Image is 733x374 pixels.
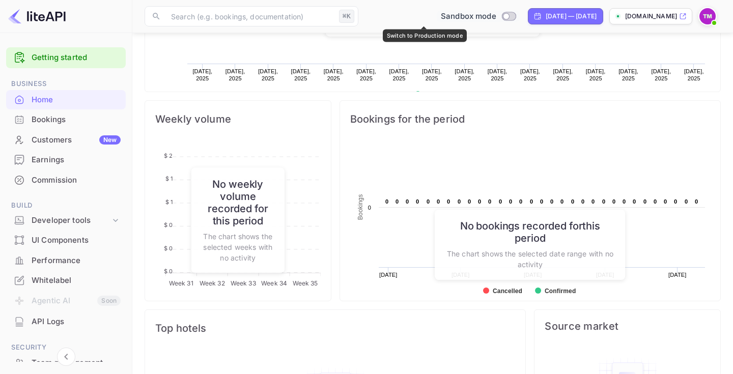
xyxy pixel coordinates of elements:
[6,130,126,150] div: CustomersNew
[625,12,677,21] p: [DOMAIN_NAME]
[437,198,440,205] text: 0
[6,231,126,249] a: UI Components
[291,68,311,81] text: [DATE], 2025
[6,212,126,229] div: Developer tools
[422,68,442,81] text: [DATE], 2025
[699,8,716,24] img: Taisser Moustafa
[6,251,126,271] div: Performance
[674,198,677,205] text: 0
[445,248,615,270] p: The chart shows the selected date range with no activity
[530,198,533,205] text: 0
[6,271,126,290] a: Whitelabel
[6,130,126,149] a: CustomersNew
[293,279,318,287] tspan: Week 35
[383,30,467,42] div: Switch to Production mode
[165,198,173,206] tspan: $ 1
[447,198,450,205] text: 0
[493,287,522,295] text: Cancelled
[165,175,173,182] tspan: $ 1
[32,175,121,186] div: Commission
[6,342,126,353] span: Security
[165,6,335,26] input: Search (e.g. bookings, documentation)
[425,91,450,98] text: Revenue
[618,68,638,81] text: [DATE], 2025
[581,198,584,205] text: 0
[8,8,66,24] img: LiteAPI logo
[57,348,75,366] button: Collapse navigation
[488,68,508,81] text: [DATE], 2025
[553,68,573,81] text: [DATE], 2025
[6,78,126,90] span: Business
[6,200,126,211] span: Build
[368,205,371,211] text: 0
[6,47,126,68] div: Getting started
[695,198,698,205] text: 0
[528,8,603,24] div: Click to change the date range period
[32,235,121,246] div: UI Components
[32,154,121,166] div: Earnings
[155,111,321,127] span: Weekly volume
[571,198,574,205] text: 0
[6,90,126,109] a: Home
[6,271,126,291] div: Whitelabel
[192,68,212,81] text: [DATE], 2025
[169,279,193,287] tspan: Week 31
[324,68,344,81] text: [DATE], 2025
[546,12,597,21] div: [DATE] — [DATE]
[478,198,481,205] text: 0
[339,10,354,23] div: ⌘K
[685,198,688,205] text: 0
[231,279,256,287] tspan: Week 33
[623,198,626,205] text: 0
[155,320,515,336] span: Top hotels
[591,198,595,205] text: 0
[458,198,461,205] text: 0
[32,52,121,64] a: Getting started
[164,221,173,228] tspan: $ 0
[6,110,126,130] div: Bookings
[396,198,399,205] text: 0
[652,68,671,81] text: [DATE], 2025
[509,198,512,205] text: 0
[32,275,121,286] div: Whitelabel
[99,135,121,145] div: New
[488,198,491,205] text: 0
[202,178,274,226] h6: No weekly volume recorded for this period
[357,194,364,220] text: Bookings
[32,114,121,126] div: Bookings
[389,68,409,81] text: [DATE], 2025
[6,231,126,250] div: UI Components
[32,94,121,106] div: Home
[32,215,110,226] div: Developer tools
[468,198,471,205] text: 0
[258,68,278,81] text: [DATE], 2025
[560,198,563,205] text: 0
[455,68,474,81] text: [DATE], 2025
[550,198,553,205] text: 0
[445,220,615,244] h6: No bookings recorded for this period
[520,68,540,81] text: [DATE], 2025
[612,198,615,205] text: 0
[164,152,173,159] tspan: $ 2
[356,68,376,81] text: [DATE], 2025
[664,198,667,205] text: 0
[350,111,710,127] span: Bookings for the period
[406,198,409,205] text: 0
[6,312,126,331] a: API Logs
[519,198,522,205] text: 0
[6,150,126,169] a: Earnings
[643,198,646,205] text: 0
[164,245,173,252] tspan: $ 0
[379,272,398,278] text: [DATE]
[32,357,121,369] div: Team management
[6,90,126,110] div: Home
[6,110,126,129] a: Bookings
[499,198,502,205] text: 0
[6,353,126,372] a: Team management
[668,272,687,278] text: [DATE]
[202,231,274,263] p: The chart shows the selected weeks with no activity
[385,198,388,205] text: 0
[545,320,710,332] span: Source market
[427,198,430,205] text: 0
[32,316,121,328] div: API Logs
